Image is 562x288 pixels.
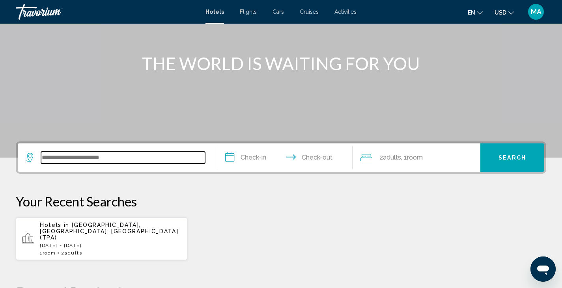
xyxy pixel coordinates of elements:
span: Search [499,155,526,161]
span: Room [43,250,56,256]
span: MA [531,8,541,16]
a: Activities [334,9,357,15]
span: Room [407,154,423,161]
div: Search widget [18,143,544,172]
h1: THE WORLD IS WAITING FOR YOU [133,53,429,74]
p: [DATE] - [DATE] [40,243,181,248]
span: , 1 [401,152,423,163]
button: Search [480,143,544,172]
a: Hotels [205,9,224,15]
button: User Menu [526,4,546,20]
span: Adults [65,250,82,256]
a: Flights [240,9,257,15]
a: Cruises [300,9,319,15]
span: 1 [40,250,56,256]
iframe: Button to launch messaging window [530,256,556,282]
p: Your Recent Searches [16,193,546,209]
a: Cars [273,9,284,15]
button: Change language [468,7,483,18]
span: Adults [383,154,401,161]
span: USD [495,9,506,16]
span: 2 [61,250,82,256]
button: Hotels in [GEOGRAPHIC_DATA], [GEOGRAPHIC_DATA], [GEOGRAPHIC_DATA] (TPA)[DATE] - [DATE]1Room2Adults [16,217,187,260]
button: Travelers: 2 adults, 0 children [353,143,480,172]
a: Travorium [16,4,198,20]
span: en [468,9,475,16]
span: 2 [379,152,401,163]
button: Check in and out dates [217,143,353,172]
button: Change currency [495,7,514,18]
span: Hotels in [40,222,69,228]
span: [GEOGRAPHIC_DATA], [GEOGRAPHIC_DATA], [GEOGRAPHIC_DATA] (TPA) [40,222,178,241]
